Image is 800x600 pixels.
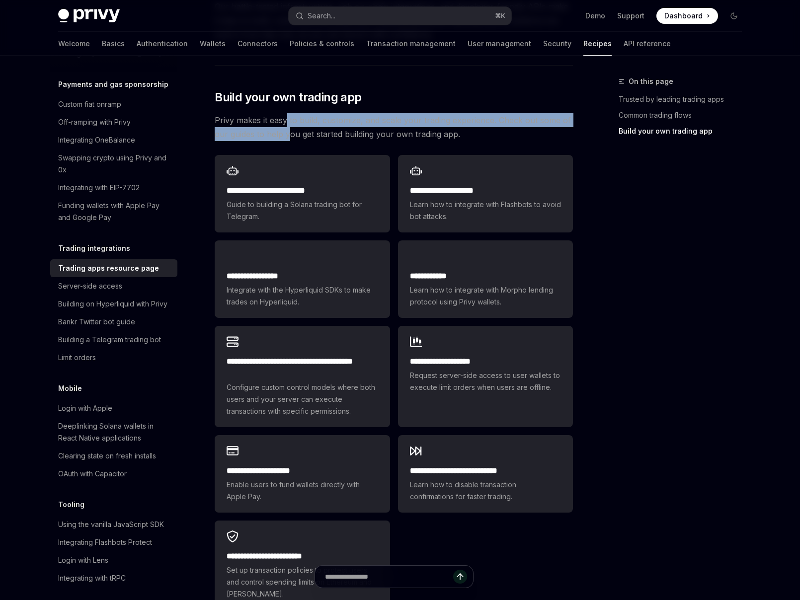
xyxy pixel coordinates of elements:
[664,11,703,21] span: Dashboard
[656,8,718,24] a: Dashboard
[543,32,571,56] a: Security
[58,9,120,23] img: dark logo
[366,32,456,56] a: Transaction management
[410,479,561,503] span: Learn how to disable transaction confirmations for faster trading.
[58,468,127,480] div: OAuth with Capacitor
[619,107,750,123] a: Common trading flows
[58,280,122,292] div: Server-side access
[58,536,152,548] div: Integrating Flashbots Protect
[50,259,177,277] a: Trading apps resource page
[617,11,644,21] a: Support
[398,326,573,427] a: **** **** **** *****Request server-side access to user wallets to execute limit orders when users...
[629,75,673,87] span: On this page
[58,242,130,254] h5: Trading integrations
[58,316,135,328] div: Bankr Twitter bot guide
[50,349,177,367] a: Limit orders
[58,334,161,346] div: Building a Telegram trading bot
[58,152,171,176] div: Swapping crypto using Privy and 0x
[238,32,278,56] a: Connectors
[410,370,561,393] span: Request server-side access to user wallets to execute limit orders when users are offline.
[50,179,177,197] a: Integrating with EIP-7702
[58,78,168,90] h5: Payments and gas sponsorship
[227,479,378,503] span: Enable users to fund wallets directly with Apple Pay.
[58,134,135,146] div: Integrating OneBalance
[227,284,378,308] span: Integrate with the Hyperliquid SDKs to make trades on Hyperliquid.
[215,113,573,141] span: Privy makes it easy to build, customize, and scale your trading experience. Check out some of our...
[289,7,511,25] button: Search...⌘K
[215,89,361,105] span: Build your own trading app
[58,572,126,584] div: Integrating with tRPC
[410,199,561,223] span: Learn how to integrate with Flashbots to avoid bot attacks.
[624,32,671,56] a: API reference
[50,313,177,331] a: Bankr Twitter bot guide
[50,533,177,551] a: Integrating Flashbots Protect
[50,551,177,569] a: Login with Lens
[200,32,226,56] a: Wallets
[583,32,612,56] a: Recipes
[410,284,561,308] span: Learn how to integrate with Morpho lending protocol using Privy wallets.
[50,95,177,113] a: Custom fiat onramp
[308,10,335,22] div: Search...
[137,32,188,56] a: Authentication
[102,32,125,56] a: Basics
[468,32,531,56] a: User management
[58,554,108,566] div: Login with Lens
[619,91,750,107] a: Trusted by leading trading apps
[58,182,140,194] div: Integrating with EIP-7702
[50,277,177,295] a: Server-side access
[619,123,750,139] a: Build your own trading app
[50,465,177,483] a: OAuth with Capacitor
[58,352,96,364] div: Limit orders
[495,12,505,20] span: ⌘ K
[50,295,177,313] a: Building on Hyperliquid with Privy
[50,569,177,587] a: Integrating with tRPC
[50,516,177,533] a: Using the vanilla JavaScript SDK
[50,149,177,179] a: Swapping crypto using Privy and 0x
[453,570,467,584] button: Send message
[58,382,82,394] h5: Mobile
[50,113,177,131] a: Off-ramping with Privy
[58,519,164,530] div: Using the vanilla JavaScript SDK
[227,199,378,223] span: Guide to building a Solana trading bot for Telegram.
[58,116,131,128] div: Off-ramping with Privy
[50,447,177,465] a: Clearing state on fresh installs
[227,381,378,417] span: Configure custom control models where both users and your server can execute transactions with sp...
[50,417,177,447] a: Deeplinking Solana wallets in React Native applications
[58,450,156,462] div: Clearing state on fresh installs
[58,298,167,310] div: Building on Hyperliquid with Privy
[58,402,112,414] div: Login with Apple
[58,32,90,56] a: Welcome
[50,399,177,417] a: Login with Apple
[290,32,354,56] a: Policies & controls
[50,331,177,349] a: Building a Telegram trading bot
[58,200,171,224] div: Funding wallets with Apple Pay and Google Pay
[58,499,84,511] h5: Tooling
[58,262,159,274] div: Trading apps resource page
[50,197,177,226] a: Funding wallets with Apple Pay and Google Pay
[58,98,121,110] div: Custom fiat onramp
[726,8,742,24] button: Toggle dark mode
[58,420,171,444] div: Deeplinking Solana wallets in React Native applications
[585,11,605,21] a: Demo
[215,240,390,318] a: **** **** **** **Integrate with the Hyperliquid SDKs to make trades on Hyperliquid.
[398,240,573,318] a: **** **** **Learn how to integrate with Morpho lending protocol using Privy wallets.
[50,131,177,149] a: Integrating OneBalance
